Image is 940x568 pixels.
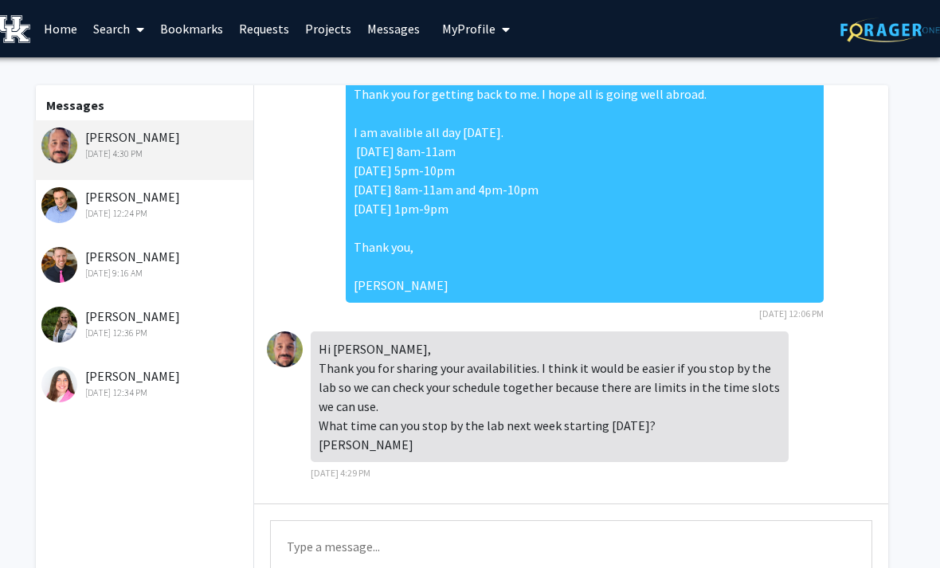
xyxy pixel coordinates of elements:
div: [DATE] 12:36 PM [41,326,249,340]
div: [DATE] 4:30 PM [41,147,249,161]
div: [DATE] 12:34 PM [41,386,249,400]
div: [PERSON_NAME], Thank you for getting back to me. I hope all is going well abroad. I am avalible a... [346,38,824,303]
div: [PERSON_NAME] [41,247,249,280]
img: Ioannis Papazoglou [267,331,303,367]
a: Search [85,1,152,57]
img: Corey Hawes [41,247,77,283]
img: ForagerOne Logo [840,18,940,42]
b: Messages [46,97,104,113]
div: Hi [PERSON_NAME], Thank you for sharing your availabilities. I think it would be easier if you st... [311,331,789,462]
a: Requests [231,1,297,57]
iframe: Chat [12,496,68,556]
div: [DATE] 12:24 PM [41,206,249,221]
img: Hannah Allen [41,366,77,402]
div: [PERSON_NAME] [41,307,249,340]
img: Thomas Kampourakis [41,187,77,223]
img: Annabel McAtee [41,307,77,343]
span: [DATE] 4:29 PM [311,467,370,479]
div: [PERSON_NAME] [41,366,249,400]
a: Projects [297,1,359,57]
div: [PERSON_NAME] [41,127,249,161]
div: [DATE] 9:16 AM [41,266,249,280]
span: My Profile [442,21,495,37]
img: Ioannis Papazoglou [41,127,77,163]
span: [DATE] 12:06 PM [759,308,824,319]
a: Messages [359,1,428,57]
div: [PERSON_NAME] [41,187,249,221]
a: Bookmarks [152,1,231,57]
a: Home [36,1,85,57]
